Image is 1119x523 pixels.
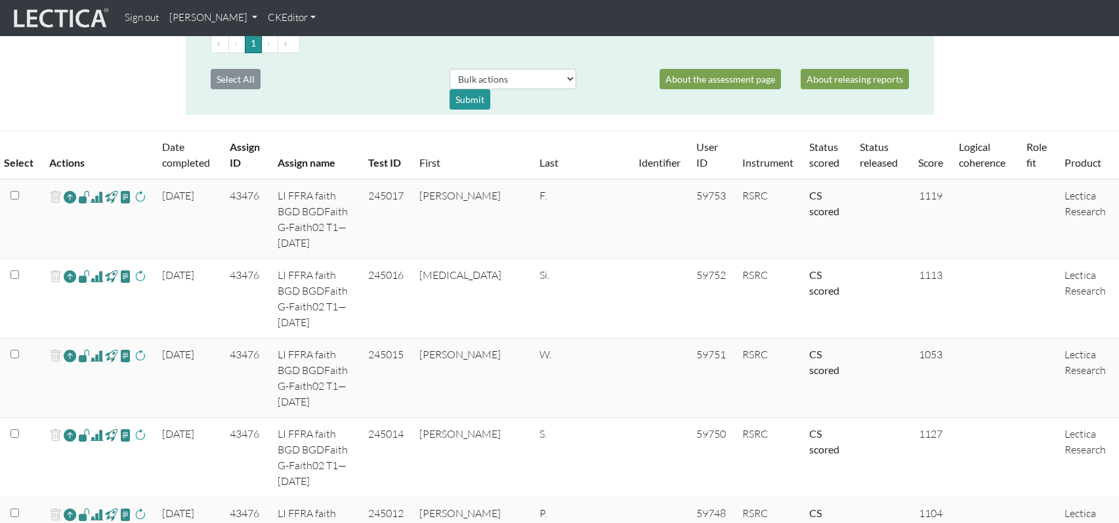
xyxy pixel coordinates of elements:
[105,348,117,363] span: view
[154,259,222,339] td: [DATE]
[119,348,132,363] span: view
[860,140,898,169] a: Status released
[245,33,262,53] button: Go to page 1
[532,259,631,339] td: Si.
[1057,179,1119,259] td: Lectica Research
[134,507,146,522] span: rescore
[78,348,91,363] span: view
[412,339,532,418] td: [PERSON_NAME]
[412,179,532,259] td: [PERSON_NAME]
[809,268,839,297] a: Completed = assessment has been completed; CS scored = assessment has been CLAS scored; LS scored...
[360,339,412,418] td: 245015
[532,418,631,497] td: S.
[734,179,801,259] td: RSRC
[1026,140,1047,169] a: Role fit
[91,189,103,205] span: Analyst score
[164,5,263,31] a: [PERSON_NAME]
[959,140,1005,169] a: Logical coherence
[119,507,132,522] span: view
[1065,156,1101,169] a: Product
[222,418,270,497] td: 43476
[49,267,62,286] span: delete
[11,6,109,31] img: lecticalive
[918,156,943,169] a: Score
[532,339,631,418] td: W.
[450,89,490,110] div: Submit
[360,179,412,259] td: 245017
[64,267,76,286] a: Reopen
[105,189,117,204] span: view
[270,179,360,259] td: LI FFRA faith BGD BGDFaith G-Faith02 T1—[DATE]
[64,426,76,445] a: Reopen
[539,156,559,169] a: Last
[412,259,532,339] td: [MEDICAL_DATA]
[696,140,718,169] a: User ID
[688,179,734,259] td: 59753
[1057,418,1119,497] td: Lectica Research
[222,259,270,339] td: 43476
[134,268,146,284] span: rescore
[119,189,132,204] span: view
[270,418,360,497] td: LI FFRA faith BGD BGDFaith G-Faith02 T1—[DATE]
[809,348,839,376] a: Completed = assessment has been completed; CS scored = assessment has been CLAS scored; LS scored...
[412,418,532,497] td: [PERSON_NAME]
[734,339,801,418] td: RSRC
[119,5,164,31] a: Sign out
[64,346,76,366] a: Reopen
[78,189,91,204] span: view
[105,268,117,283] span: view
[360,259,412,339] td: 245016
[119,268,132,283] span: view
[154,179,222,259] td: [DATE]
[222,339,270,418] td: 43476
[134,427,146,443] span: rescore
[734,259,801,339] td: RSRC
[809,140,839,169] a: Status scored
[742,156,793,169] a: Instrument
[78,427,91,442] span: view
[660,69,781,89] a: About the assessment page
[263,5,321,31] a: CKEditor
[41,131,154,180] th: Actions
[211,33,909,53] ul: Pagination
[270,339,360,418] td: LI FFRA faith BGD BGDFaith G-Faith02 T1—[DATE]
[919,189,942,202] span: 1119
[105,507,117,522] span: view
[91,507,103,522] span: Analyst score
[222,179,270,259] td: 43476
[688,259,734,339] td: 59752
[688,418,734,497] td: 59750
[809,189,839,217] a: Completed = assessment has been completed; CS scored = assessment has been CLAS scored; LS scored...
[64,188,76,207] a: Reopen
[78,507,91,522] span: view
[532,179,631,259] td: F.
[688,339,734,418] td: 59751
[162,140,210,169] a: Date completed
[919,507,942,520] span: 1104
[1057,339,1119,418] td: Lectica Research
[91,268,103,284] span: Analyst score
[734,418,801,497] td: RSRC
[222,131,270,180] th: Assign ID
[809,427,839,455] a: Completed = assessment has been completed; CS scored = assessment has been CLAS scored; LS scored...
[270,259,360,339] td: LI FFRA faith BGD BGDFaith G-Faith02 T1—[DATE]
[49,188,62,207] span: delete
[919,268,942,282] span: 1113
[49,426,62,445] span: delete
[1057,259,1119,339] td: Lectica Research
[78,268,91,283] span: view
[91,348,103,364] span: Analyst score
[154,418,222,497] td: [DATE]
[801,69,909,89] a: About releasing reports
[419,156,440,169] a: First
[919,427,942,440] span: 1127
[360,418,412,497] td: 245014
[639,156,681,169] a: Identifier
[134,189,146,205] span: rescore
[134,348,146,364] span: rescore
[105,427,117,442] span: view
[919,348,942,361] span: 1053
[91,427,103,443] span: Analyst score
[154,339,222,418] td: [DATE]
[270,131,360,180] th: Assign name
